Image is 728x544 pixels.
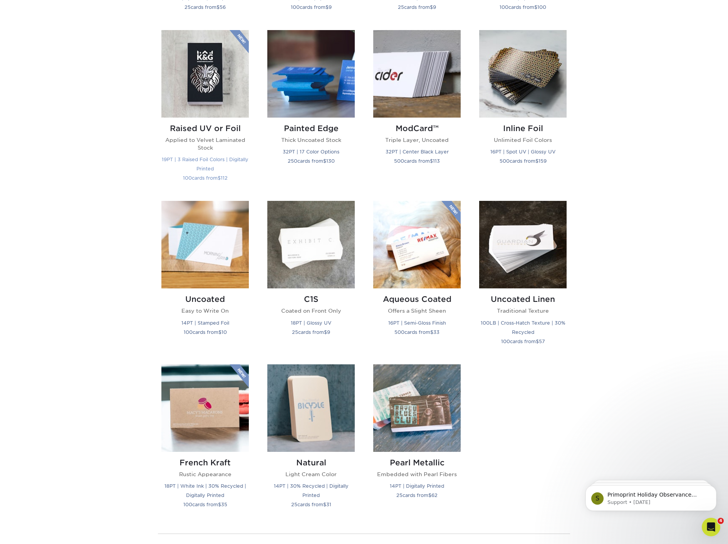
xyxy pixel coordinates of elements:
[183,502,192,507] span: 100
[398,4,404,10] span: 25
[161,458,249,467] h2: French Kraft
[500,158,547,164] small: cards from
[433,329,439,335] span: 33
[373,124,461,133] h2: ModCard™
[539,339,545,344] span: 57
[221,175,228,181] span: 112
[373,136,461,144] p: Triple Layer, Uncoated
[430,4,433,10] span: $
[388,320,446,326] small: 16PT | Semi-Gloss Finish
[373,30,461,192] a: ModCard™ Business Cards ModCard™ Triple Layer, Uncoated 32PT | Center Black Layer 500cards from$113
[220,4,226,10] span: 56
[394,329,439,335] small: cards from
[291,4,300,10] span: 100
[184,329,227,335] small: cards from
[490,149,555,155] small: 16PT | Spot UV | Glossy UV
[267,295,355,304] h2: C1S
[398,4,436,10] small: cards from
[373,364,461,518] a: Pearl Metallic Business Cards Pearl Metallic Embedded with Pearl Fibers 14PT | Digitally Printed ...
[501,339,545,344] small: cards from
[500,4,546,10] small: cards from
[218,175,221,181] span: $
[479,201,567,355] a: Uncoated Linen Business Cards Uncoated Linen Traditional Texture 100LB | Cross-Hatch Texture | 30...
[291,502,297,507] span: 25
[501,339,510,344] span: 100
[274,483,349,498] small: 14PT | 30% Recycled | Digitally Printed
[161,295,249,304] h2: Uncoated
[267,201,355,355] a: C1S Business Cards C1S Coated on Front Only 18PT | Glossy UV 25cards from$9
[291,502,331,507] small: cards from
[373,201,461,355] a: Aqueous Coated Business Cards Aqueous Coated Offers a Slight Sheen 16PT | Semi-Gloss Finish 500ca...
[221,329,227,335] span: 10
[292,329,298,335] span: 25
[34,30,133,37] p: Message from Support, sent 17w ago
[161,136,249,152] p: Applied to Velvet Laminated Stock
[394,158,404,164] span: 500
[479,124,567,133] h2: Inline Foil
[373,295,461,304] h2: Aqueous Coated
[373,30,461,118] img: ModCard™ Business Cards
[329,4,332,10] span: 9
[183,175,192,181] span: 100
[574,469,728,523] iframe: Intercom notifications message
[267,124,355,133] h2: Painted Edge
[396,492,438,498] small: cards from
[267,470,355,478] p: Light Cream Color
[431,492,438,498] span: 62
[267,30,355,192] a: Painted Edge Business Cards Painted Edge Thick Uncoated Stock 32PT | 17 Color Options 250cards fr...
[267,364,355,518] a: Natural Business Cards Natural Light Cream Color 14PT | 30% Recycled | Digitally Printed 25cards ...
[181,320,229,326] small: 14PT | Stamped Foil
[327,329,330,335] span: 9
[267,307,355,315] p: Coated on Front Only
[267,458,355,467] h2: Natural
[433,4,436,10] span: 9
[291,320,331,326] small: 18PT | Glossy UV
[390,483,444,489] small: 14PT | Digitally Printed
[396,492,403,498] span: 25
[267,136,355,144] p: Thick Uncoated Stock
[184,329,193,335] span: 100
[161,124,249,133] h2: Raised UV or Foil
[161,364,249,452] img: French Kraft Business Cards
[216,4,220,10] span: $
[288,158,335,164] small: cards from
[161,30,249,118] img: Raised UV or Foil Business Cards
[481,320,565,335] small: 100LB | Cross-Hatch Texture | 30% Recycled
[34,22,130,121] span: Primoprint Holiday Observance Please note that our customer service department will be closed [DA...
[534,4,537,10] span: $
[324,329,327,335] span: $
[536,339,539,344] span: $
[161,307,249,315] p: Easy to Write On
[479,307,567,315] p: Traditional Texture
[428,492,431,498] span: $
[323,502,326,507] span: $
[500,4,508,10] span: 100
[323,158,326,164] span: $
[386,149,449,155] small: 32PT | Center Black Layer
[373,470,461,478] p: Embedded with Pearl Fibers
[479,295,567,304] h2: Uncoated Linen
[218,502,221,507] span: $
[161,364,249,518] a: French Kraft Business Cards French Kraft Rustic Appearance 18PT | White Ink | 30% Recycled | Digi...
[230,364,249,387] img: New Product
[373,364,461,452] img: Pearl Metallic Business Cards
[326,158,335,164] span: 130
[479,30,567,118] img: Inline Foil Business Cards
[221,502,227,507] span: 35
[373,307,461,315] p: Offers a Slight Sheen
[538,158,547,164] span: 159
[479,136,567,144] p: Unlimited Foil Colors
[161,201,249,355] a: Uncoated Business Cards Uncoated Easy to Write On 14PT | Stamped Foil 100cards from$10
[283,149,339,155] small: 32PT | 17 Color Options
[162,157,248,172] small: 19PT | 3 Raised Foil Colors | Digitally Printed
[373,201,461,288] img: Aqueous Coated Business Cards
[430,329,433,335] span: $
[183,502,227,507] small: cards from
[183,175,228,181] small: cards from
[292,329,330,335] small: cards from
[702,518,720,536] iframe: Intercom live chat
[325,4,329,10] span: $
[326,502,331,507] span: 31
[394,329,404,335] span: 500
